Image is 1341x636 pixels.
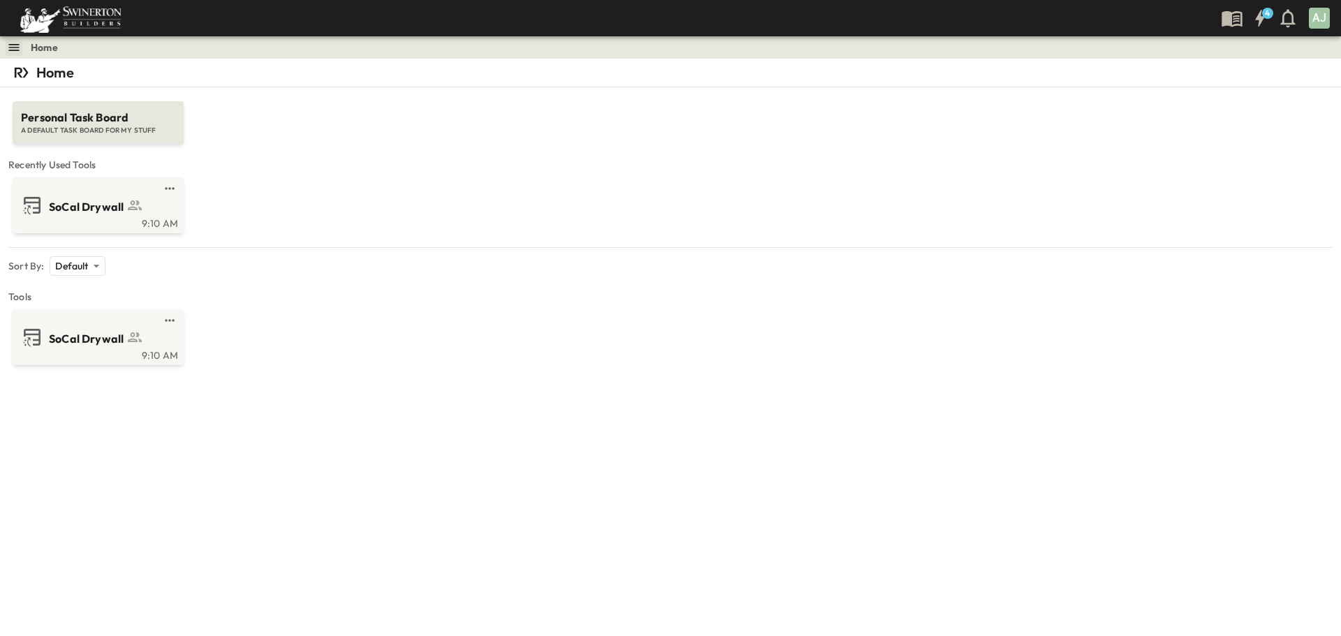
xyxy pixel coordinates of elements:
[1246,6,1274,31] button: 4
[8,158,1333,172] span: Recently Used Tools
[1265,8,1270,19] h6: 4
[8,290,1333,304] span: Tools
[8,259,44,273] p: Sort By:
[55,259,88,273] p: Default
[15,216,178,228] a: 9:10 AM
[49,199,124,215] span: SoCal Drywall
[36,63,74,82] p: Home
[21,110,175,126] span: Personal Task Board
[161,312,178,329] button: test
[15,348,178,360] a: 9:10 AM
[15,194,178,216] a: SoCal Drywall
[21,126,175,135] span: A DEFAULT TASK BOARD FOR MY STUFF
[1307,6,1331,30] button: AJ
[11,87,185,144] a: Personal Task BoardA DEFAULT TASK BOARD FOR MY STUFF
[31,40,58,54] a: Home
[1309,8,1330,29] div: AJ
[49,331,124,347] span: SoCal Drywall
[15,326,178,348] a: SoCal Drywall
[161,180,178,197] button: test
[31,40,66,54] nav: breadcrumbs
[50,256,105,276] div: Default
[17,3,124,33] img: 6c363589ada0b36f064d841b69d3a419a338230e66bb0a533688fa5cc3e9e735.png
